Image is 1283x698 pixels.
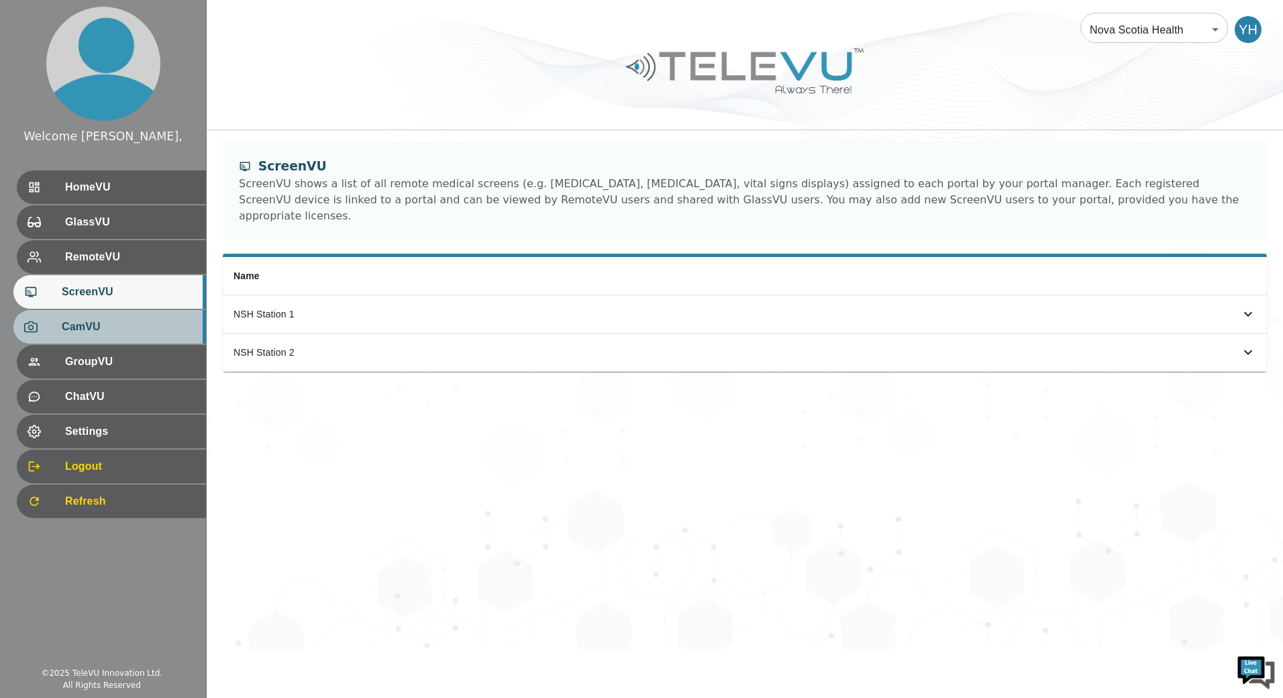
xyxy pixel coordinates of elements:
[220,7,252,39] div: Minimize live chat window
[234,307,749,321] div: NSH Station 1
[17,380,206,413] div: ChatVU
[23,128,183,145] div: Welcome [PERSON_NAME],
[63,679,141,691] div: All Rights Reserved
[65,423,195,440] span: Settings
[13,275,206,309] div: ScreenVU
[17,485,206,518] div: Refresh
[17,415,206,448] div: Settings
[65,458,195,475] span: Logout
[239,176,1251,224] div: ScreenVU shows a list of all remote medical screens (e.g. [MEDICAL_DATA], [MEDICAL_DATA], vital s...
[65,354,195,370] span: GroupVU
[65,214,195,230] span: GlassVU
[65,179,195,195] span: HomeVU
[13,310,206,344] div: CamVU
[17,205,206,239] div: GlassVU
[17,170,206,204] div: HomeVU
[234,346,749,359] div: NSH Station 2
[17,240,206,274] div: RemoteVU
[23,62,56,96] img: d_736959983_company_1615157101543_736959983
[1080,11,1228,48] div: Nova Scotia Health
[78,169,185,305] span: We're online!
[239,157,1251,176] div: ScreenVU
[62,319,195,335] span: CamVU
[624,43,866,99] img: Logo
[46,7,160,121] img: profile.png
[65,389,195,405] span: ChatVU
[65,249,195,265] span: RemoteVU
[70,70,225,88] div: Chat with us now
[1235,16,1262,43] div: YH
[17,345,206,379] div: GroupVU
[223,257,1267,372] table: simple table
[7,366,256,413] textarea: Type your message and hit 'Enter'
[65,493,195,509] span: Refresh
[62,284,195,300] span: ScreenVU
[234,270,260,281] span: Name
[41,667,162,679] div: © 2025 TeleVU Innovation Ltd.
[1236,651,1276,691] img: Chat Widget
[17,450,206,483] div: Logout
